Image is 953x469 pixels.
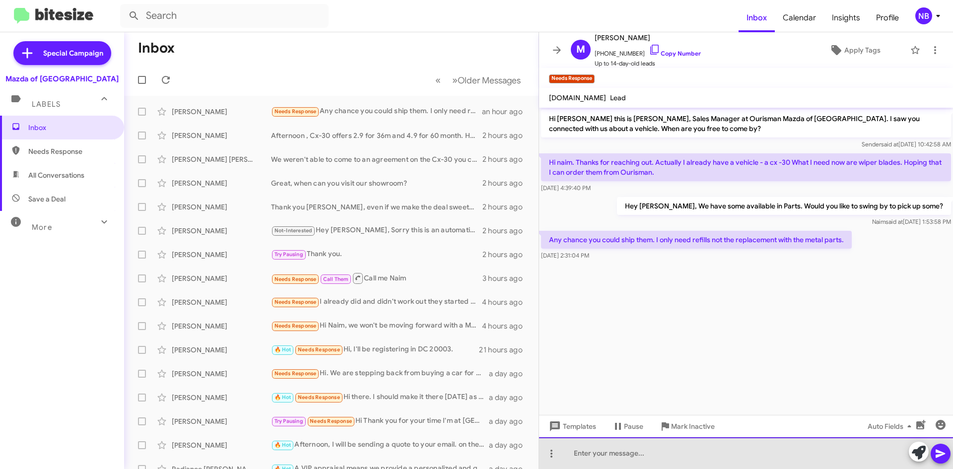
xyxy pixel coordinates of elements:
[271,131,482,140] div: Afternoon , Cx-30 offers 2.9 for 36m and 4.9 for 60 month. How long were you planning to finance?
[482,107,531,117] div: an hour ago
[804,41,905,59] button: Apply Tags
[274,418,303,424] span: Try Pausing
[274,442,291,448] span: 🔥 Hot
[541,153,951,181] p: Hi naim. Thanks for reaching out. Actually I already have a vehicle - a cx -30 What I need now ar...
[172,154,271,164] div: [PERSON_NAME] [PERSON_NAME]
[172,273,271,283] div: [PERSON_NAME]
[482,178,531,188] div: 2 hours ago
[274,299,317,305] span: Needs Response
[274,394,291,401] span: 🔥 Hot
[298,394,340,401] span: Needs Response
[271,439,489,451] div: Afternoon, I will be sending a quote to your email. on the Miata. Please let me know if you recei...
[435,74,441,86] span: «
[274,251,303,258] span: Try Pausing
[541,252,589,259] span: [DATE] 2:31:04 PM
[452,74,458,86] span: »
[172,393,271,402] div: [PERSON_NAME]
[274,346,291,353] span: 🔥 Hot
[489,369,531,379] div: a day ago
[298,346,340,353] span: Needs Response
[482,131,531,140] div: 2 hours ago
[458,75,521,86] span: Older Messages
[868,417,915,435] span: Auto Fields
[862,140,951,148] span: Sender [DATE] 10:42:58 AM
[172,226,271,236] div: [PERSON_NAME]
[28,194,66,204] span: Save a Deal
[482,321,531,331] div: 4 hours ago
[271,320,482,332] div: Hi Naim, we won't be moving forward with a Mazda purchase at this time. I'll circle back to you a...
[271,272,482,284] div: Call me Naim
[595,32,701,44] span: [PERSON_NAME]
[271,368,489,379] div: Hi. We are stepping back from buying a car for at least a year.
[271,415,489,427] div: Hi Thank you for your time I'm at [GEOGRAPHIC_DATA] right now I will send you a text when I get back
[482,202,531,212] div: 2 hours ago
[446,70,527,90] button: Next
[274,108,317,115] span: Needs Response
[624,417,643,435] span: Pause
[172,297,271,307] div: [PERSON_NAME]
[595,59,701,68] span: Up to 14-day-old leads
[549,93,606,102] span: [DOMAIN_NAME]
[271,392,489,403] div: Hi there. I should make it there [DATE] as I'm down in [GEOGRAPHIC_DATA]
[274,276,317,282] span: Needs Response
[271,154,482,164] div: We weren't able to come to an agreement on the Cx-30 you came to see?
[28,146,113,156] span: Needs Response
[915,7,932,24] div: NB
[172,107,271,117] div: [PERSON_NAME]
[482,297,531,307] div: 4 hours ago
[429,70,447,90] button: Previous
[881,140,898,148] span: said at
[541,184,591,192] span: [DATE] 4:39:40 PM
[872,218,951,225] span: Naim [DATE] 1:53:58 PM
[479,345,531,355] div: 21 hours ago
[541,231,852,249] p: Any chance you could ship them. I only need refills not the replacement with the metal parts.
[482,273,531,283] div: 3 hours ago
[482,226,531,236] div: 2 hours ago
[671,417,715,435] span: Mark Inactive
[310,418,352,424] span: Needs Response
[172,416,271,426] div: [PERSON_NAME]
[649,50,701,57] a: Copy Number
[172,369,271,379] div: [PERSON_NAME]
[13,41,111,65] a: Special Campaign
[610,93,626,102] span: Lead
[489,393,531,402] div: a day ago
[482,154,531,164] div: 2 hours ago
[576,42,585,58] span: M
[430,70,527,90] nav: Page navigation example
[120,4,329,28] input: Search
[271,178,482,188] div: Great, when can you visit our showroom?
[172,345,271,355] div: [PERSON_NAME]
[172,202,271,212] div: [PERSON_NAME]
[651,417,723,435] button: Mark Inactive
[172,440,271,450] div: [PERSON_NAME]
[323,276,349,282] span: Call Them
[172,250,271,260] div: [PERSON_NAME]
[32,100,61,109] span: Labels
[885,218,903,225] span: said at
[482,250,531,260] div: 2 hours ago
[32,223,52,232] span: More
[775,3,824,32] a: Calendar
[271,296,482,308] div: I already did and didn't work out they started working on a deal for a new one told me to drive t...
[274,370,317,377] span: Needs Response
[138,40,175,56] h1: Inbox
[5,74,119,84] div: Mazda of [GEOGRAPHIC_DATA]
[824,3,868,32] a: Insights
[274,227,313,234] span: Not-Interested
[28,170,84,180] span: All Conversations
[489,440,531,450] div: a day ago
[489,416,531,426] div: a day ago
[172,321,271,331] div: [PERSON_NAME]
[172,178,271,188] div: [PERSON_NAME]
[549,74,595,83] small: Needs Response
[28,123,113,133] span: Inbox
[271,249,482,260] div: Thank you.
[868,3,907,32] a: Profile
[271,344,479,355] div: Hi, I'll be registering in DC 20003.
[43,48,103,58] span: Special Campaign
[595,44,701,59] span: [PHONE_NUMBER]
[860,417,923,435] button: Auto Fields
[172,131,271,140] div: [PERSON_NAME]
